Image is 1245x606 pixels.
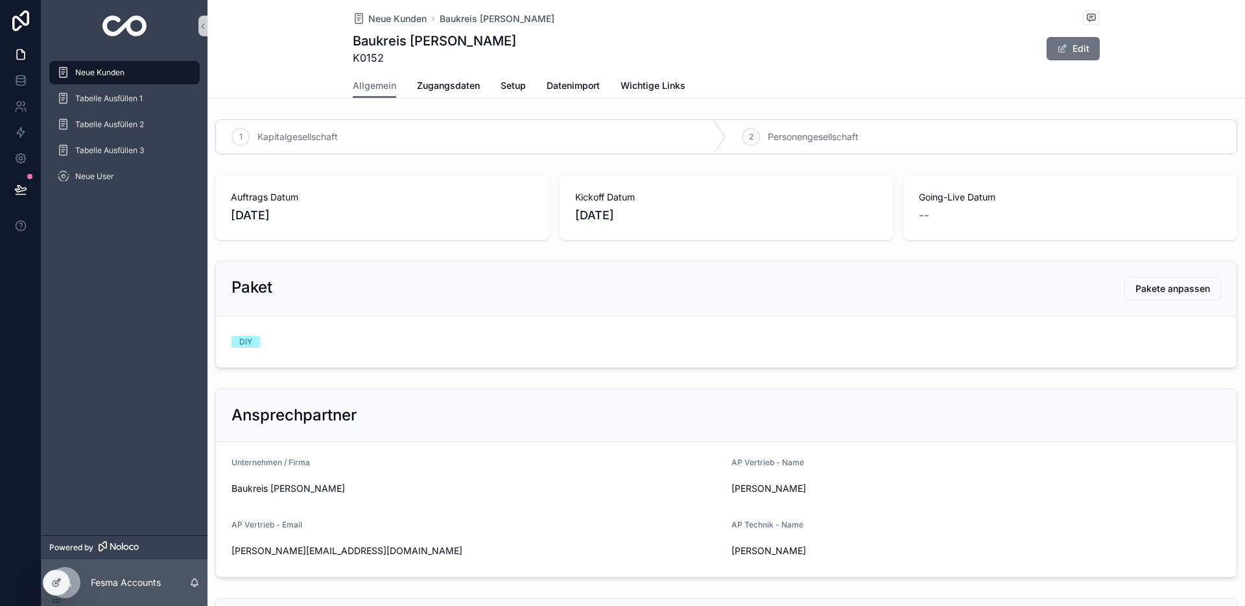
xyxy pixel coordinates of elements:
[49,139,200,162] a: Tabelle Ausfüllen 3
[231,520,302,529] span: AP Vertrieb - Email
[547,74,600,100] a: Datenimport
[231,544,721,557] span: [PERSON_NAME][EMAIL_ADDRESS][DOMAIN_NAME]
[49,165,200,188] a: Neue User
[501,74,526,100] a: Setup
[547,79,600,92] span: Datenimport
[231,277,272,298] h2: Paket
[75,119,144,130] span: Tabelle Ausfüllen 2
[417,74,480,100] a: Zugangsdaten
[368,12,427,25] span: Neue Kunden
[75,145,144,156] span: Tabelle Ausfüllen 3
[440,12,554,25] a: Baukreis [PERSON_NAME]
[919,206,929,224] span: --
[353,79,396,92] span: Allgemein
[49,542,93,553] span: Powered by
[102,16,147,36] img: App logo
[41,52,207,205] div: scrollable content
[501,79,526,92] span: Setup
[621,79,685,92] span: Wichtige Links
[731,482,971,495] span: [PERSON_NAME]
[575,191,878,204] span: Kickoff Datum
[768,130,859,143] span: Personengesellschaft
[1047,37,1100,60] button: Edit
[353,12,427,25] a: Neue Kunden
[621,74,685,100] a: Wichtige Links
[91,576,161,589] p: Fesma Accounts
[353,74,396,99] a: Allgemein
[49,87,200,110] a: Tabelle Ausfüllen 1
[239,132,243,142] span: 1
[353,32,516,50] h1: Baukreis [PERSON_NAME]
[353,50,516,66] span: K0152
[239,336,252,348] div: DIY
[257,130,338,143] span: Kapitalgesellschaft
[231,206,534,224] span: [DATE]
[49,61,200,84] a: Neue Kunden
[1135,282,1210,295] span: Pakete anpassen
[231,482,721,495] span: Baukreis [PERSON_NAME]
[575,206,878,224] span: [DATE]
[1124,277,1221,300] button: Pakete anpassen
[731,520,803,529] span: AP Technik - Name
[75,67,124,78] span: Neue Kunden
[231,191,534,204] span: Auftrags Datum
[231,405,357,426] h2: Ansprechpartner
[919,191,1222,204] span: Going-Live Datum
[231,457,310,467] span: Unternehmen / Firma
[731,457,804,467] span: AP Vertrieb - Name
[75,171,114,182] span: Neue User
[417,79,480,92] span: Zugangsdaten
[49,113,200,136] a: Tabelle Ausfüllen 2
[75,93,143,104] span: Tabelle Ausfüllen 1
[41,535,207,559] a: Powered by
[749,132,753,142] span: 2
[731,544,971,557] span: [PERSON_NAME]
